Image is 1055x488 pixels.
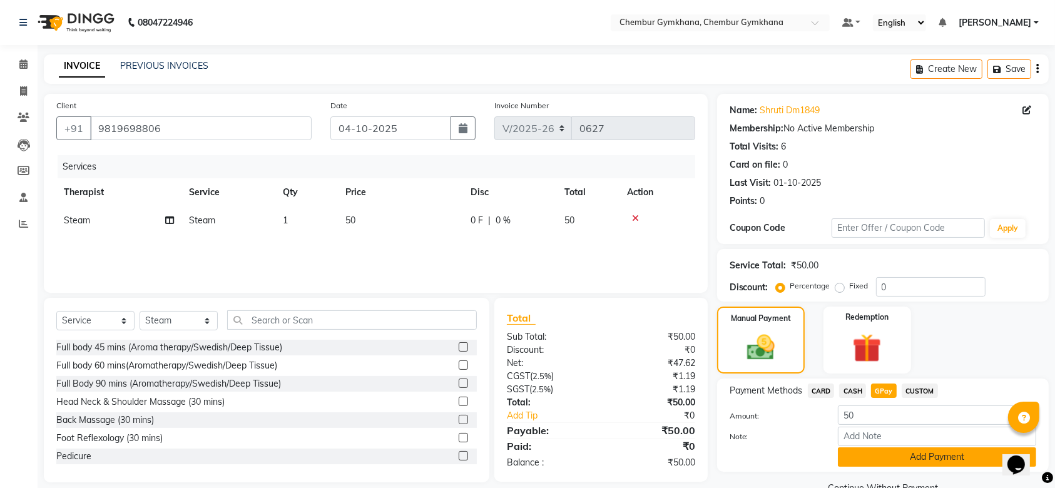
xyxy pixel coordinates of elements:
a: Shruti Dm1849 [760,104,820,117]
div: ₹50.00 [601,456,704,469]
div: ₹1.19 [601,370,704,383]
div: Back Massage (30 mins) [56,414,154,427]
label: Fixed [850,280,869,292]
span: Steam [189,215,215,226]
span: 2.5% [533,371,551,381]
div: ₹47.62 [601,357,704,370]
div: Balance : [497,456,601,469]
div: ₹50.00 [601,330,704,343]
div: ₹0 [618,409,705,422]
th: Action [619,178,695,206]
div: Total Visits: [730,140,779,153]
span: CASH [839,384,866,398]
img: logo [32,5,118,40]
div: Total: [497,396,601,409]
span: GPay [871,384,897,398]
input: Search by Name/Mobile/Email/Code [90,116,312,140]
label: Date [330,100,347,111]
div: Coupon Code [730,221,832,235]
div: Pedicure [56,450,91,463]
span: Steam [64,215,90,226]
img: _gift.svg [843,330,890,366]
div: Net: [497,357,601,370]
input: Amount [838,405,1036,425]
th: Total [557,178,619,206]
label: Redemption [845,312,889,323]
button: Save [987,59,1031,79]
input: Add Note [838,427,1036,446]
div: Service Total: [730,259,787,272]
div: Name: [730,104,758,117]
th: Service [181,178,275,206]
span: Payment Methods [730,384,803,397]
div: No Active Membership [730,122,1036,135]
button: Create New [910,59,982,79]
div: ₹50.00 [601,396,704,409]
img: _cash.svg [738,332,783,363]
div: Card on file: [730,158,781,171]
span: | [488,214,491,227]
span: 50 [345,215,355,226]
div: Discount: [497,343,601,357]
label: Client [56,100,76,111]
span: CGST [507,370,530,382]
a: INVOICE [59,55,105,78]
th: Qty [275,178,338,206]
span: CARD [808,384,835,398]
span: 50 [564,215,574,226]
input: Enter Offer / Coupon Code [832,218,985,238]
label: Manual Payment [731,313,791,324]
button: Apply [990,219,1026,238]
div: Full body 45 mins (Aroma therapy/Swedish/Deep Tissue) [56,341,282,354]
span: [PERSON_NAME] [959,16,1031,29]
div: ₹50.00 [792,259,819,272]
div: Foot Reflexology (30 mins) [56,432,163,445]
label: Invoice Number [494,100,549,111]
div: Head Neck & Shoulder Massage (30 mins) [56,395,225,409]
th: Disc [463,178,557,206]
span: SGST [507,384,529,395]
span: 2.5% [532,384,551,394]
button: Add Payment [838,447,1036,467]
a: Add Tip [497,409,618,422]
div: 01-10-2025 [774,176,822,190]
div: ₹0 [601,439,704,454]
span: Total [507,312,536,325]
div: ( ) [497,383,601,396]
div: ₹50.00 [601,423,704,438]
div: ₹0 [601,343,704,357]
th: Therapist [56,178,181,206]
span: CUSTOM [902,384,938,398]
iframe: chat widget [1002,438,1042,475]
a: PREVIOUS INVOICES [120,60,208,71]
div: Discount: [730,281,768,294]
button: +91 [56,116,91,140]
div: Full Body 90 mins (Aromatherapy/Swedish/Deep Tissue) [56,377,281,390]
div: Sub Total: [497,330,601,343]
div: Services [58,155,705,178]
div: Membership: [730,122,784,135]
div: Payable: [497,423,601,438]
div: 0 [783,158,788,171]
input: Search or Scan [227,310,477,330]
span: 1 [283,215,288,226]
div: Last Visit: [730,176,772,190]
label: Amount: [720,410,828,422]
div: Paid: [497,439,601,454]
b: 08047224946 [138,5,193,40]
div: ₹1.19 [601,383,704,396]
span: 0 F [471,214,483,227]
label: Percentage [790,280,830,292]
span: 0 % [496,214,511,227]
label: Note: [720,431,828,442]
div: 0 [760,195,765,208]
div: 6 [782,140,787,153]
div: Full body 60 mins(Aromatherapy/Swedish/Deep Tissue) [56,359,277,372]
th: Price [338,178,463,206]
div: ( ) [497,370,601,383]
div: Points: [730,195,758,208]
